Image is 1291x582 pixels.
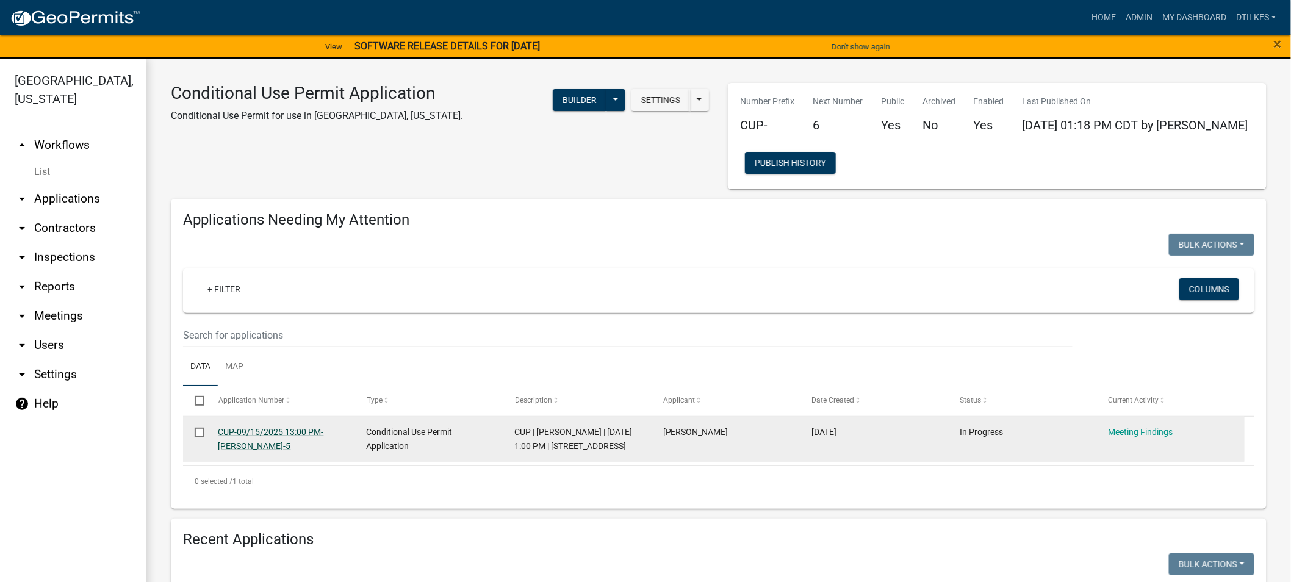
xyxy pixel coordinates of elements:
[171,109,463,123] p: Conditional Use Permit for use in [GEOGRAPHIC_DATA], [US_STATE].
[183,466,1254,497] div: 1 total
[811,427,836,437] span: 08/18/2025
[1231,6,1281,29] a: dtilkes
[1274,37,1282,51] button: Close
[974,118,1004,132] h5: Yes
[1274,35,1282,52] span: ×
[15,279,29,294] i: arrow_drop_down
[960,427,1003,437] span: In Progress
[15,397,29,411] i: help
[1157,6,1231,29] a: My Dashboard
[740,118,794,132] h5: CUP-
[354,386,503,415] datatable-header-cell: Type
[553,89,606,111] button: Builder
[198,278,250,300] a: + Filter
[827,37,895,57] button: Don't show again
[515,427,633,451] span: CUP | Nicole Pahl | 09/15/2025 1:00 PM | 1601 Utica Avenue South | St. Louis Park, MN 55416
[218,348,251,387] a: Map
[503,386,652,415] datatable-header-cell: Description
[218,396,285,404] span: Application Number
[663,396,695,404] span: Applicant
[15,367,29,382] i: arrow_drop_down
[740,95,794,108] p: Number Prefix
[922,95,955,108] p: Archived
[960,396,981,404] span: Status
[15,338,29,353] i: arrow_drop_down
[745,159,836,168] wm-modal-confirm: Workflow Publish History
[631,89,690,111] button: Settings
[800,386,948,415] datatable-header-cell: Date Created
[881,118,904,132] h5: Yes
[1023,95,1248,108] p: Last Published On
[15,309,29,323] i: arrow_drop_down
[183,531,1254,548] h4: Recent Applications
[171,83,463,104] h3: Conditional Use Permit Application
[1169,553,1254,575] button: Bulk Actions
[1121,6,1157,29] a: Admin
[922,118,955,132] h5: No
[218,427,324,451] a: CUP-09/15/2025 13:00 PM-[PERSON_NAME]-5
[974,95,1004,108] p: Enabled
[354,40,540,52] strong: SOFTWARE RELEASE DETAILS FOR [DATE]
[183,211,1254,229] h4: Applications Needing My Attention
[1108,396,1159,404] span: Current Activity
[367,396,383,404] span: Type
[1108,427,1173,437] a: Meeting Findings
[195,477,232,486] span: 0 selected /
[813,118,863,132] h5: 6
[881,95,904,108] p: Public
[15,250,29,265] i: arrow_drop_down
[1087,6,1121,29] a: Home
[948,386,1096,415] datatable-header-cell: Status
[320,37,347,57] a: View
[652,386,800,415] datatable-header-cell: Applicant
[515,396,552,404] span: Description
[183,323,1073,348] input: Search for applications
[183,348,218,387] a: Data
[745,152,836,174] button: Publish History
[1096,386,1245,415] datatable-header-cell: Current Activity
[811,396,854,404] span: Date Created
[183,386,206,415] datatable-header-cell: Select
[813,95,863,108] p: Next Number
[15,138,29,153] i: arrow_drop_up
[1023,118,1248,132] span: [DATE] 01:18 PM CDT by [PERSON_NAME]
[367,427,453,451] span: Conditional Use Permit Application
[15,221,29,235] i: arrow_drop_down
[15,192,29,206] i: arrow_drop_down
[1169,234,1254,256] button: Bulk Actions
[1179,278,1239,300] button: Columns
[206,386,354,415] datatable-header-cell: Application Number
[663,427,728,437] span: Nicole Pahl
